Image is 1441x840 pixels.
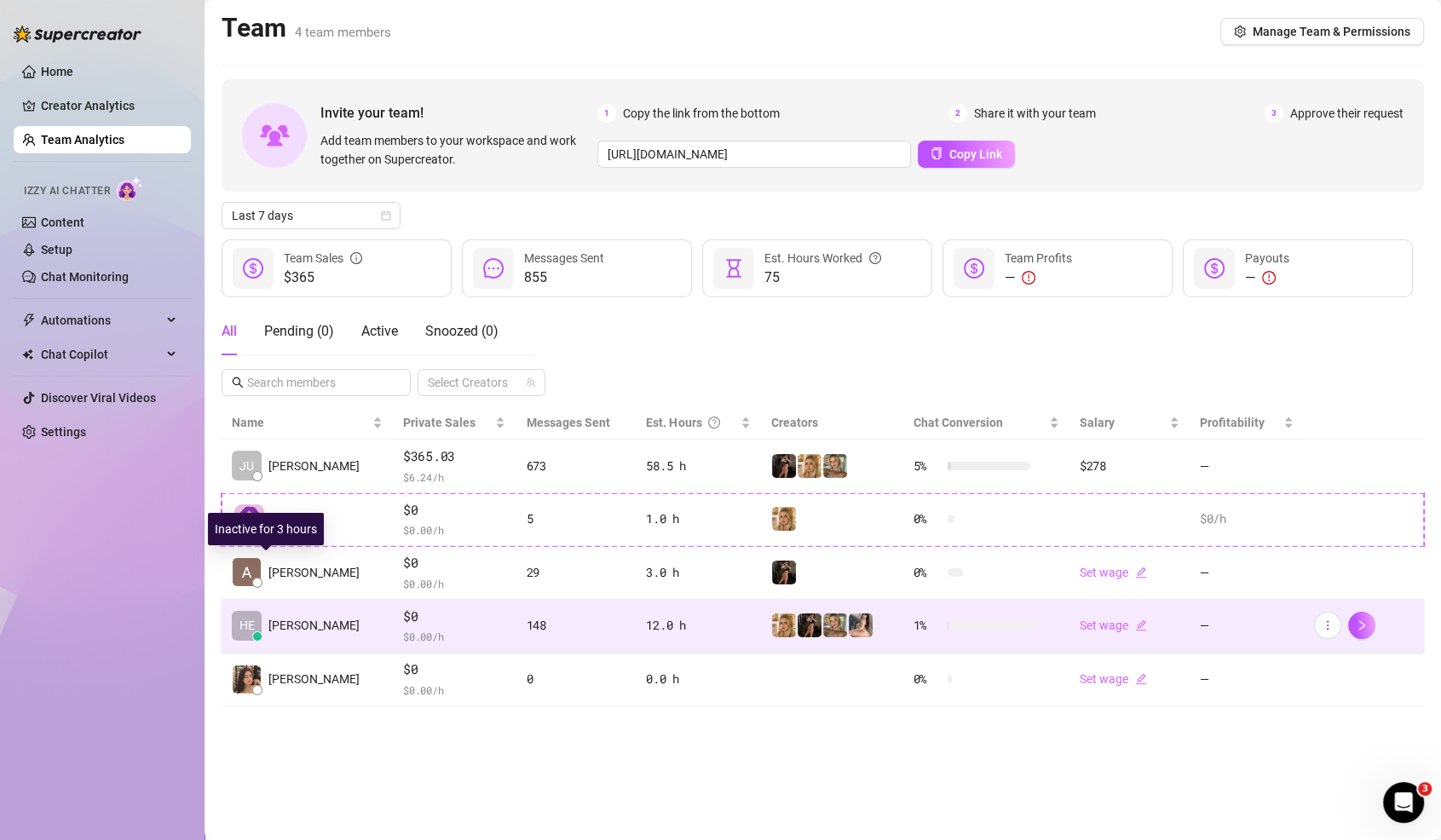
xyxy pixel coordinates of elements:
span: Share it with your team [974,104,1096,123]
span: 855 [524,268,604,288]
span: dollar-circle [243,258,263,279]
span: 75 [764,268,881,288]
span: 3 [1265,104,1283,123]
div: Team Sales [284,249,362,268]
span: calendar [381,210,391,221]
span: Invite your team! [320,102,597,124]
span: Chat Copilot [41,341,162,368]
img: VixenFoxy [798,454,821,478]
span: edit [1135,619,1147,631]
span: JU [239,457,254,475]
span: $0 [403,607,505,627]
div: 0.0 h [646,670,751,688]
span: Manage Team & Permissions [1253,25,1410,38]
span: [PERSON_NAME] [268,563,360,582]
span: Team Profits [1005,251,1072,265]
div: Inactive for 3 hours [208,513,324,545]
div: — [1245,268,1289,288]
span: copy [931,147,942,159]
span: [PERSON_NAME] [268,616,360,635]
span: Chat Conversion [914,416,1003,429]
span: hourglass [723,258,744,279]
span: 1 % [914,616,941,635]
span: 2 [948,104,967,123]
span: [PERSON_NAME] [268,457,360,475]
span: dollar-circle [964,258,984,279]
span: Snoozed ( 0 ) [425,323,499,339]
a: Discover Viral Videos [41,391,156,405]
span: question-circle [708,413,720,432]
span: Messages Sent [526,416,609,429]
span: Payouts [1245,251,1289,265]
span: $ 0.00 /h [403,575,505,592]
span: Copy the link from the bottom [623,104,780,123]
a: Team Analytics [41,133,124,147]
a: Set wageedit [1080,566,1147,579]
td: — [1190,600,1304,653]
div: $0 /h [1200,509,1294,528]
span: $ 0.00 /h [403,628,505,645]
span: Salary [1080,416,1115,429]
div: 29 [526,563,625,582]
a: Settings [41,425,86,439]
img: missfit [798,613,821,637]
span: 1 [597,104,616,123]
span: Profitability [1200,416,1265,429]
span: dollar-circle [1204,258,1225,279]
span: 0 % [914,670,941,688]
div: 12.0 h [646,616,751,635]
h2: Team [222,12,391,44]
a: Set wageedit [1080,618,1147,632]
div: Est. Hours [646,413,737,432]
span: $365.03 [403,446,505,467]
span: Active [361,323,398,339]
a: Chat Monitoring [41,270,129,284]
span: Approve their request [1290,104,1404,123]
img: missfit [772,561,796,584]
div: 673 [526,457,625,475]
span: $0 [403,659,505,680]
span: setting [1234,26,1246,37]
span: $0 [403,553,505,573]
span: $0 [403,500,505,521]
img: Lana [849,613,873,637]
img: AI Chatter [117,176,143,201]
span: $ 6.24 /h [403,469,505,486]
img: 𝑻𝑨𝑴𝑨𝑮𝑶𝑻𝑪𝑯𝑰 [823,454,847,478]
span: $ 0.00 /h [403,682,505,699]
span: question-circle [869,249,881,268]
span: [PERSON_NAME] [268,670,360,688]
span: exclamation-circle [1022,271,1035,285]
td: — [1190,653,1304,706]
a: Set wageedit [1080,672,1147,686]
span: HE [239,616,255,635]
div: 3.0 h [646,563,751,582]
div: Pending ( 0 ) [264,321,334,342]
img: missfit [772,454,796,478]
span: AI Chatter [268,509,322,528]
img: Chat Copilot [22,348,33,360]
img: AVI KATZ [233,558,261,586]
th: Name [222,406,393,440]
span: info-circle [350,249,362,268]
span: thunderbolt [22,314,36,327]
img: 𝑻𝑨𝑴𝑨𝑮𝑶𝑻𝑪𝑯𝑰 [823,613,847,637]
span: Private Sales [403,416,476,429]
th: Creators [761,406,902,440]
img: Khyla Mari Dega… [233,665,261,693]
input: Search members [247,373,387,392]
span: 0 % [914,563,941,582]
span: Last 7 days [232,203,390,228]
div: 148 [526,616,625,635]
button: Copy Link [918,141,1015,168]
img: VixenFoxy [772,507,796,531]
div: 58.5 h [646,457,751,475]
span: Izzy AI Chatter [24,183,110,199]
img: izzy-ai-chatter-avatar-DDCN_rTZ.svg [234,504,264,534]
iframe: Intercom live chat [1383,782,1424,823]
span: Name [232,413,369,432]
button: Manage Team & Permissions [1220,18,1424,45]
span: edit [1135,673,1147,685]
div: $278 [1080,457,1179,475]
span: Messages Sent [524,251,604,265]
